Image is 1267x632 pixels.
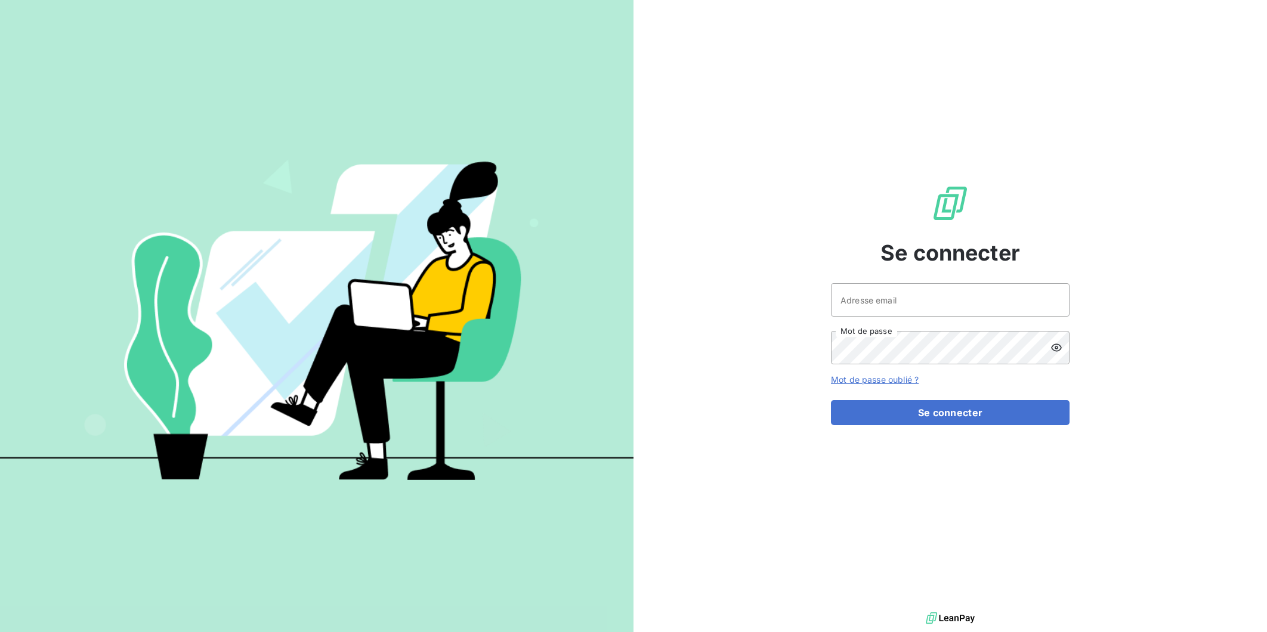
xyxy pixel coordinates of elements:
[880,237,1020,269] span: Se connecter
[831,400,1070,425] button: Se connecter
[831,374,919,385] a: Mot de passe oublié ?
[931,184,969,222] img: Logo LeanPay
[831,283,1070,317] input: placeholder
[926,609,975,627] img: logo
